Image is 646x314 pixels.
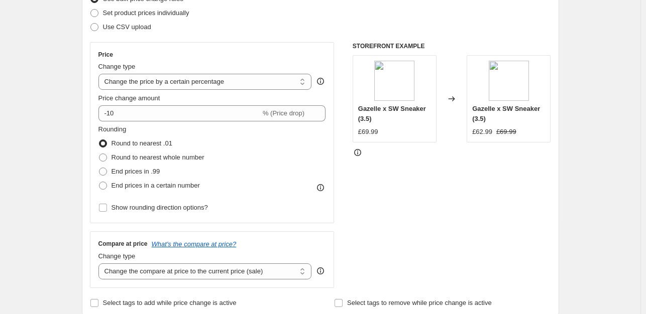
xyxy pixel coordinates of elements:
[263,109,304,117] span: % (Price drop)
[315,76,326,86] div: help
[472,127,492,137] div: £62.99
[103,299,237,306] span: Select tags to add while price change is active
[103,9,189,17] span: Set product prices individually
[489,61,529,101] img: SW9_80x.jpg
[98,94,160,102] span: Price change amount
[103,23,151,31] span: Use CSV upload
[347,299,492,306] span: Select tags to remove while price change is active
[98,240,148,248] h3: Compare at price
[98,51,113,59] h3: Price
[152,240,237,248] button: What's the compare at price?
[472,105,540,122] span: Gazelle x SW Sneaker (3.5)
[315,266,326,276] div: help
[112,182,200,189] span: End prices in a certain number
[112,139,172,147] span: Round to nearest .01
[374,61,414,101] img: SW9_80x.jpg
[98,125,127,133] span: Rounding
[98,252,136,260] span: Change type
[112,204,208,211] span: Show rounding direction options?
[112,168,160,175] span: End prices in .99
[112,153,204,161] span: Round to nearest whole number
[358,127,378,137] div: £69.99
[358,105,426,122] span: Gazelle x SW Sneaker (3.5)
[98,63,136,70] span: Change type
[98,105,261,121] input: -15
[353,42,551,50] h6: STOREFRONT EXAMPLE
[496,127,516,137] strike: £69.99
